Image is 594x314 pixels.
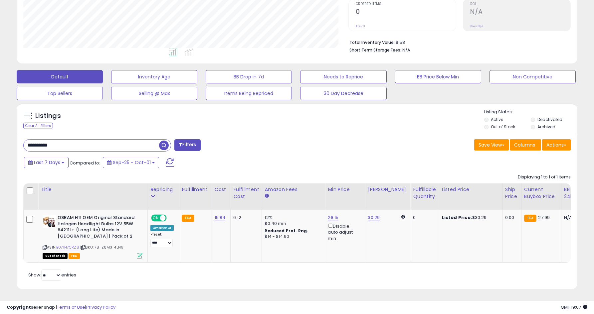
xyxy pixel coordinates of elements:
[265,228,308,234] b: Reduced Prof. Rng.
[349,47,401,53] b: Short Term Storage Fees:
[152,215,160,221] span: ON
[470,24,483,28] small: Prev: N/A
[413,215,434,221] div: 0
[7,304,31,310] strong: Copyright
[537,124,555,130] label: Archived
[474,139,509,151] button: Save View
[542,139,571,151] button: Actions
[35,111,61,121] h5: Listings
[80,245,123,250] span: | SKU: 78-Z6M3-4LN9
[41,186,145,193] div: Title
[69,253,80,259] span: FBA
[356,24,365,28] small: Prev: 0
[442,214,472,221] b: Listed Price:
[514,142,535,148] span: Columns
[349,38,566,46] li: $158
[524,215,536,222] small: FBA
[233,186,259,200] div: Fulfillment Cost
[265,221,320,227] div: $0.40 min
[349,40,395,45] b: Total Inventory Value:
[518,174,571,180] div: Displaying 1 to 1 of 1 items
[537,117,562,122] label: Deactivated
[7,304,115,311] div: seller snap | |
[113,159,151,166] span: Sep-25 - Oct-01
[206,87,292,100] button: Items Being Repriced
[505,215,516,221] div: 0.00
[103,157,159,168] button: Sep-25 - Oct-01
[442,186,499,193] div: Listed Price
[300,70,386,83] button: Needs to Reprice
[491,117,503,122] label: Active
[58,215,138,241] b: OSRAM H11 OEM Original Standard Halogen Headlight Bulbs 12V 55W 64211L+ (Long Life) Made in [GEOG...
[413,186,436,200] div: Fulfillable Quantity
[265,193,269,199] small: Amazon Fees.
[395,70,481,83] button: BB Price Below Min
[402,47,410,53] span: N/A
[265,186,322,193] div: Amazon Fees
[23,123,53,129] div: Clear All Filters
[510,139,541,151] button: Columns
[524,186,558,200] div: Current Buybox Price
[564,215,586,221] div: N/A
[111,87,197,100] button: Selling @ Max
[300,87,386,100] button: 30 Day Decrease
[86,304,115,310] a: Privacy Policy
[111,70,197,83] button: Inventory Age
[43,215,56,228] img: 51Kq6FMxckL._SL40_.jpg
[206,70,292,83] button: BB Drop in 7d
[538,214,550,221] span: 27.99
[368,186,407,193] div: [PERSON_NAME]
[505,186,518,200] div: Ship Price
[182,186,209,193] div: Fulfillment
[356,8,456,17] h2: 0
[174,139,200,151] button: Filters
[491,124,515,130] label: Out of Stock
[470,8,570,17] h2: N/A
[182,215,194,222] small: FBA
[70,160,100,166] span: Compared to:
[484,109,577,115] p: Listing States:
[150,186,176,193] div: Repricing
[57,304,85,310] a: Terms of Use
[265,215,320,221] div: 12%
[166,215,176,221] span: OFF
[564,186,588,200] div: BB Share 24h.
[561,304,587,310] span: 2025-10-9 19:07 GMT
[150,225,174,231] div: Amazon AI
[490,70,576,83] button: Non Competitive
[43,253,68,259] span: All listings that are currently out of stock and unavailable for purchase on Amazon
[442,215,497,221] div: $30.29
[328,186,362,193] div: Min Price
[470,2,570,6] span: ROI
[17,70,103,83] button: Default
[328,222,360,242] div: Disable auto adjust min
[215,214,226,221] a: 15.84
[233,215,257,221] div: 6.12
[43,215,142,258] div: ASIN:
[356,2,456,6] span: Ordered Items
[368,214,380,221] a: 30.29
[328,214,338,221] a: 28.15
[56,245,79,250] a: B071H7CRZ8
[17,87,103,100] button: Top Sellers
[28,272,76,278] span: Show: entries
[34,159,60,166] span: Last 7 Days
[265,234,320,240] div: $14 - $14.90
[150,232,174,247] div: Preset:
[215,186,228,193] div: Cost
[24,157,69,168] button: Last 7 Days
